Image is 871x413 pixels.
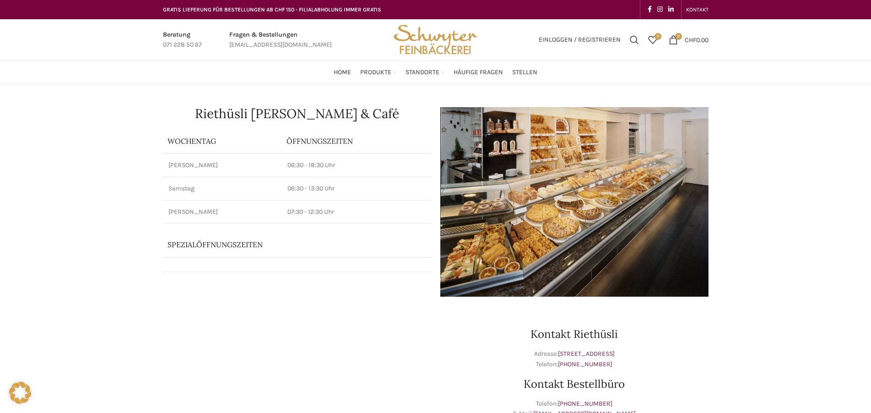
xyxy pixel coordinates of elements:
a: 0 CHF0.00 [664,31,713,49]
p: [PERSON_NAME] [168,161,276,170]
p: 07:30 - 12:30 Uhr [287,207,426,217]
a: Infobox link [163,30,202,50]
a: Infobox link [229,30,332,50]
div: Secondary navigation [682,0,713,19]
p: Wochentag [168,136,277,146]
a: Suchen [625,31,644,49]
p: ÖFFNUNGSZEITEN [287,136,427,146]
div: Meine Wunschliste [644,31,662,49]
p: Samstag [168,184,276,193]
a: Produkte [360,63,396,82]
span: KONTAKT [686,6,709,13]
a: Stellen [512,63,537,82]
p: [PERSON_NAME] [168,207,276,217]
div: Main navigation [158,63,713,82]
p: Spezialöffnungszeiten [168,239,401,250]
a: Einloggen / Registrieren [534,31,625,49]
span: Standorte [406,68,439,77]
a: Häufige Fragen [454,63,503,82]
p: 06:30 - 13:30 Uhr [287,184,426,193]
a: Site logo [390,35,480,43]
span: Produkte [360,68,391,77]
img: Bäckerei Schwyter [390,19,480,60]
span: GRATIS LIEFERUNG FÜR BESTELLUNGEN AB CHF 150 - FILIALABHOLUNG IMMER GRATIS [163,6,381,13]
span: Häufige Fragen [454,68,503,77]
a: Instagram social link [655,3,665,16]
a: Facebook social link [645,3,655,16]
span: Home [334,68,351,77]
a: [PHONE_NUMBER] [558,400,612,408]
a: KONTAKT [686,0,709,19]
h1: Riethüsli [PERSON_NAME] & Café [163,107,431,120]
p: 06:30 - 18:30 Uhr [287,161,426,170]
a: [PHONE_NUMBER] [558,360,612,368]
p: Adresse: Telefon: [440,349,709,370]
span: Einloggen / Registrieren [539,37,621,43]
h2: Kontakt Riethüsli [440,329,709,340]
a: Linkedin social link [665,3,676,16]
span: Stellen [512,68,537,77]
a: 0 [644,31,662,49]
span: CHF [685,36,696,43]
a: [STREET_ADDRESS] [558,350,615,358]
bdi: 0.00 [685,36,709,43]
span: 0 [655,33,661,40]
h2: Kontakt Bestellbüro [440,379,709,390]
span: 0 [675,33,682,40]
a: Standorte [406,63,444,82]
a: Home [334,63,351,82]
